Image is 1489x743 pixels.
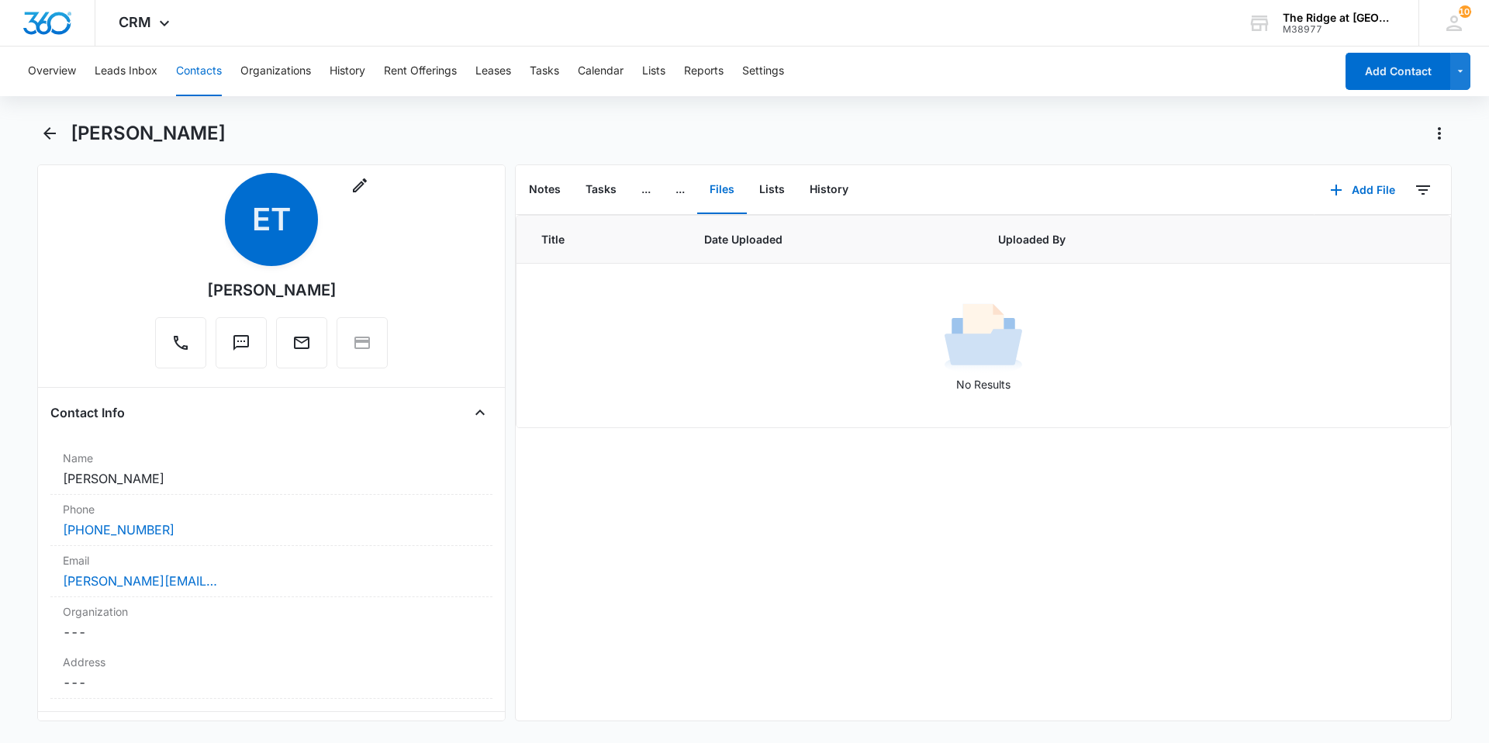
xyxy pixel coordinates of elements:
button: Lists [642,47,665,96]
button: Add File [1315,171,1411,209]
button: Leads Inbox [95,47,157,96]
button: Leases [475,47,511,96]
div: Email[PERSON_NAME][EMAIL_ADDRESS][DOMAIN_NAME] [50,546,492,597]
button: Text [216,317,267,368]
button: Reports [684,47,724,96]
button: Email [276,317,327,368]
h4: Contact Info [50,403,125,422]
button: Lists [747,166,797,214]
div: account name [1283,12,1396,24]
button: Rent Offerings [384,47,457,96]
dd: --- [63,673,480,692]
span: Uploaded By [998,231,1227,247]
span: CRM [119,14,151,30]
button: Overview [28,47,76,96]
button: Actions [1427,121,1452,146]
button: Add Contact [1346,53,1450,90]
button: Call [155,317,206,368]
a: [PHONE_NUMBER] [63,520,174,539]
label: Email [63,552,480,568]
label: Address [63,654,480,670]
span: Date Uploaded [704,231,960,247]
img: No Results [945,299,1022,376]
button: History [330,47,365,96]
label: Organization [63,603,480,620]
a: Email [276,341,327,354]
div: notifications count [1459,5,1471,18]
button: Filters [1411,178,1435,202]
button: Contacts [176,47,222,96]
div: Phone[PHONE_NUMBER] [50,495,492,546]
div: [PERSON_NAME] [207,278,337,302]
button: Settings [742,47,784,96]
p: No Results [517,376,1449,392]
button: Notes [516,166,573,214]
button: Back [37,121,61,146]
span: ET [225,173,318,266]
a: Text [216,341,267,354]
h1: [PERSON_NAME] [71,122,226,145]
button: ... [629,166,663,214]
dd: --- [63,623,480,641]
button: Calendar [578,47,624,96]
button: History [797,166,861,214]
div: Address--- [50,648,492,699]
dd: [PERSON_NAME] [63,469,480,488]
button: Files [697,166,747,214]
button: Tasks [573,166,629,214]
button: ... [663,166,697,214]
button: Tasks [530,47,559,96]
label: Phone [63,501,480,517]
div: Organization--- [50,597,492,648]
span: 101 [1459,5,1471,18]
a: [PERSON_NAME][EMAIL_ADDRESS][DOMAIN_NAME] [63,572,218,590]
button: Organizations [240,47,311,96]
label: Name [63,450,480,466]
button: Close [468,400,492,425]
span: Title [541,231,667,247]
a: Call [155,341,206,354]
div: account id [1283,24,1396,35]
div: Name[PERSON_NAME] [50,444,492,495]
